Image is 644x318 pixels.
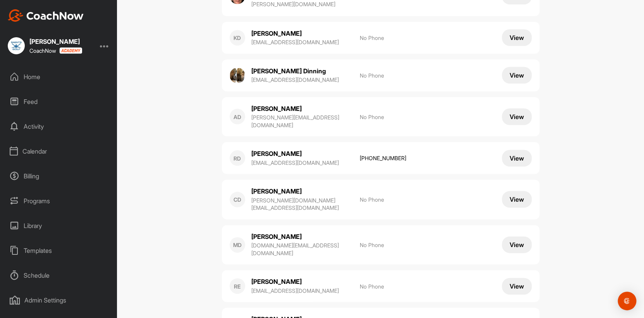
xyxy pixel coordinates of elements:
[4,117,113,136] div: Activity
[360,34,414,41] p: No Phone
[502,278,532,294] button: View
[251,104,329,112] p: [PERSON_NAME]
[230,192,245,207] div: CD
[251,159,352,166] a: [EMAIL_ADDRESS][DOMAIN_NAME]
[251,241,352,256] a: [DOMAIN_NAME][EMAIL_ADDRESS][DOMAIN_NAME]
[251,277,329,285] p: [PERSON_NAME]
[251,196,352,211] a: [PERSON_NAME][DOMAIN_NAME][EMAIL_ADDRESS][DOMAIN_NAME]
[502,191,532,207] button: View
[251,287,352,294] a: [EMAIL_ADDRESS][DOMAIN_NAME]
[502,29,532,46] button: View
[4,92,113,111] div: Feed
[360,154,414,162] a: [PHONE_NUMBER]
[4,290,113,310] div: Admin Settings
[618,292,636,310] div: Open Intercom Messenger
[59,47,82,54] img: CoachNow acadmey
[251,232,329,240] p: [PERSON_NAME]
[360,282,414,290] p: No Phone
[251,38,352,46] a: [EMAIL_ADDRESS][DOMAIN_NAME]
[8,9,84,22] img: CoachNow
[29,38,82,45] div: [PERSON_NAME]
[360,195,414,203] p: No Phone
[502,67,532,83] button: View
[29,47,82,54] div: CoachNow
[251,113,352,128] a: [PERSON_NAME][EMAIL_ADDRESS][DOMAIN_NAME]
[4,67,113,86] div: Home
[251,76,352,83] a: [EMAIL_ADDRESS][DOMAIN_NAME]
[4,166,113,186] div: Billing
[230,109,245,124] div: AD
[4,142,113,161] div: Calendar
[251,187,329,195] p: [PERSON_NAME]
[502,150,532,166] button: View
[251,66,329,75] p: [PERSON_NAME] Dinning
[502,108,532,125] button: View
[360,113,414,121] p: No Phone
[502,236,532,253] button: View
[8,37,25,54] img: square_c4eb233b7e817112f38dffa647f9fb4a.jpg
[4,241,113,260] div: Templates
[230,237,245,252] div: MD
[360,71,414,79] p: No Phone
[230,67,245,83] img: square_d42437e76e57c6fa025bf168a7b7c675.jpg
[251,149,329,157] p: [PERSON_NAME]
[230,30,245,45] div: KD
[230,278,245,294] div: RE
[4,216,113,235] div: Library
[251,29,329,37] p: [PERSON_NAME]
[360,241,414,249] p: No Phone
[4,266,113,285] div: Schedule
[4,191,113,211] div: Programs
[230,150,245,166] div: RD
